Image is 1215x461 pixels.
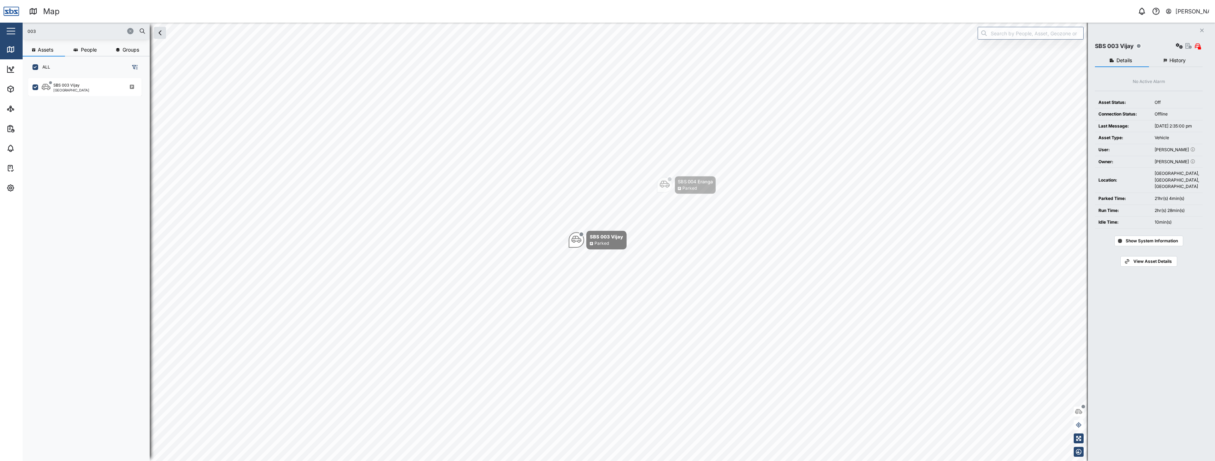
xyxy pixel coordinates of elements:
[1098,159,1148,165] div: Owner:
[1155,111,1199,118] div: Offline
[682,185,697,192] div: Parked
[1155,135,1199,141] div: Vehicle
[978,27,1084,40] input: Search by People, Asset, Geozone or Place
[1098,177,1148,184] div: Location:
[18,164,38,172] div: Tasks
[123,47,139,52] span: Groups
[1175,7,1209,16] div: [PERSON_NAME]
[28,76,149,455] div: grid
[18,65,50,73] div: Dashboard
[1155,159,1199,165] div: [PERSON_NAME]
[1095,42,1134,51] div: SBS 003 Vijay
[1098,195,1148,202] div: Parked Time:
[18,46,34,53] div: Map
[38,47,53,52] span: Assets
[43,5,60,18] div: Map
[1098,147,1148,153] div: User:
[27,26,146,36] input: Search assets or drivers
[1155,219,1199,226] div: 10min(s)
[594,240,609,247] div: Parked
[1133,256,1172,266] span: View Asset Details
[678,178,713,185] div: SBS 004 Eranga
[1165,6,1209,16] button: [PERSON_NAME]
[38,64,50,70] label: ALL
[1155,123,1199,130] div: [DATE] 2:35:00 pm
[1098,135,1148,141] div: Asset Type:
[1155,170,1199,190] div: [GEOGRAPHIC_DATA], [GEOGRAPHIC_DATA], [GEOGRAPHIC_DATA]
[18,105,35,113] div: Sites
[1155,147,1199,153] div: [PERSON_NAME]
[1155,207,1199,214] div: 2hr(s) 28min(s)
[657,176,716,194] div: Map marker
[1120,256,1177,267] a: View Asset Details
[1098,207,1148,214] div: Run Time:
[1098,123,1148,130] div: Last Message:
[18,125,42,132] div: Reports
[18,184,43,192] div: Settings
[1114,236,1183,246] button: Show System Information
[1098,111,1148,118] div: Connection Status:
[53,82,79,88] div: SBS 003 Vijay
[1169,58,1186,63] span: History
[1116,58,1132,63] span: Details
[81,47,97,52] span: People
[1098,219,1148,226] div: Idle Time:
[18,144,40,152] div: Alarms
[1126,236,1178,246] span: Show System Information
[53,88,89,92] div: [GEOGRAPHIC_DATA]
[23,23,1215,461] canvas: Map
[1133,78,1165,85] div: No Active Alarm
[4,4,19,19] img: Main Logo
[18,85,40,93] div: Assets
[1098,99,1148,106] div: Asset Status:
[1155,195,1199,202] div: 21hr(s) 4min(s)
[569,231,627,249] div: Map marker
[590,233,623,240] div: SBS 003 Vijay
[1155,99,1199,106] div: Off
